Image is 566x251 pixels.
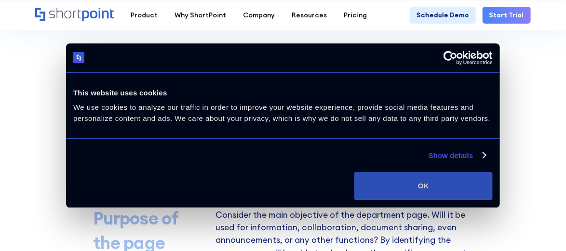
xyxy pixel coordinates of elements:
img: logo [73,53,84,64]
button: OK [354,172,493,200]
a: Product [122,7,166,24]
a: Start Trial [483,7,531,24]
iframe: Chat Widget [518,205,566,251]
div: Resources [292,10,327,20]
a: Resources [283,7,336,24]
span: We use cookies to analyze our traffic in order to improve your website experience, provide social... [73,103,490,122]
div: Product [131,10,158,20]
a: Show details [429,150,485,161]
a: Pricing [336,7,376,24]
div: This website uses cookies [73,87,493,99]
a: Why ShortPoint [166,7,235,24]
div: Pricing [344,10,367,20]
a: Company [235,7,283,24]
a: Home [35,8,114,22]
a: Usercentrics Cookiebot - opens in a new window [408,51,493,65]
div: Why ShortPoint [175,10,226,20]
div: Company [243,10,275,20]
a: Schedule Demo [410,7,476,24]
